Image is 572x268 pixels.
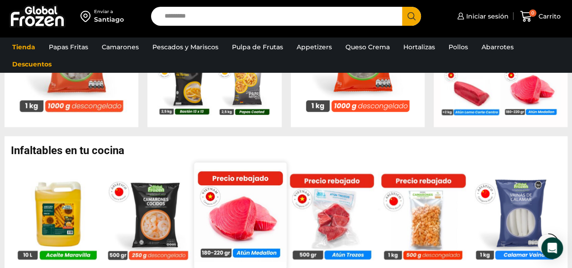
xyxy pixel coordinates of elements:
h2: Infaltables en tu cocina [11,145,567,156]
a: Pollos [444,38,473,56]
a: Abarrotes [477,38,518,56]
span: Carrito [536,12,561,21]
a: Iniciar sesión [455,7,509,25]
a: Pulpa de Frutas [227,38,288,56]
img: address-field-icon.svg [80,9,94,24]
a: Queso Crema [341,38,394,56]
a: Appetizers [292,38,336,56]
div: Santiago [94,15,124,24]
a: 0 Carrito [518,6,563,27]
a: Camarones [97,38,143,56]
button: Search button [402,7,421,26]
a: Pescados y Mariscos [148,38,223,56]
div: Enviar a [94,9,124,15]
span: 0 [529,9,536,17]
div: Open Intercom Messenger [541,237,563,259]
a: Papas Fritas [44,38,93,56]
span: Iniciar sesión [464,12,509,21]
a: Hortalizas [399,38,440,56]
a: Descuentos [8,56,56,73]
a: Tienda [8,38,40,56]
